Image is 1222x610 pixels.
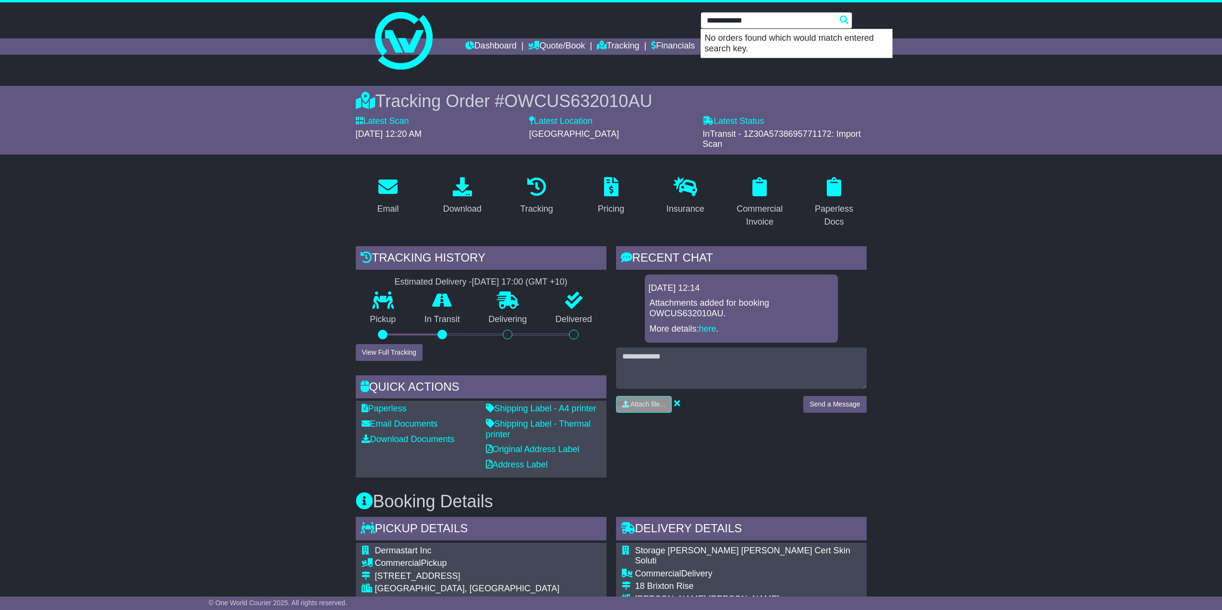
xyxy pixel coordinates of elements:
div: Pickup Details [356,517,606,543]
a: Commercial Invoice [727,174,792,232]
button: Send a Message [803,396,866,413]
p: Delivering [474,314,542,325]
a: Email [371,174,405,219]
div: Pricing [598,203,624,215]
span: Dermastart Inc [375,546,432,555]
div: Insurance [666,203,704,215]
span: © One World Courier 2025. All rights reserved. [208,599,347,607]
span: [DATE] 12:20 AM [356,129,422,139]
a: Quote/Book [528,38,585,55]
div: Commercial Invoice [734,203,786,228]
a: Shipping Label - A4 printer [486,404,596,413]
span: [GEOGRAPHIC_DATA] [529,129,619,139]
p: Pickup [356,314,411,325]
div: RECENT CHAT [616,246,867,272]
a: Insurance [660,174,711,219]
div: [STREET_ADDRESS] [375,571,560,582]
label: Latest Scan [356,116,409,127]
div: Pickup [375,558,560,569]
a: Tracking [514,174,559,219]
a: Shipping Label - Thermal printer [486,419,591,439]
div: Tracking Order # [356,91,867,111]
label: Latest Location [529,116,593,127]
a: Address Label [486,460,548,469]
div: [GEOGRAPHIC_DATA], [GEOGRAPHIC_DATA] [375,584,560,594]
span: Commercial [375,558,421,568]
p: More details: . [650,324,833,335]
div: [DATE] 17:00 (GMT +10) [472,277,568,287]
a: Download [437,174,488,219]
h3: Booking Details [356,492,867,511]
div: Email [377,203,399,215]
span: Storage [PERSON_NAME] [PERSON_NAME] Cert Skin Soluti [635,546,850,566]
p: Delivered [541,314,606,325]
a: Email Documents [362,419,438,429]
div: Tracking [520,203,553,215]
div: Download [443,203,482,215]
div: Estimated Delivery - [356,277,606,287]
label: Latest Status [702,116,764,127]
span: InTransit - 1Z30A5738695771172: Import Scan [702,129,861,149]
a: Paperless [362,404,407,413]
div: 18 Brixton Rise [635,581,861,592]
a: Pricing [592,174,630,219]
div: Delivery [635,569,861,579]
a: here [699,324,716,334]
div: Delivery Details [616,517,867,543]
p: No orders found which would match entered search key. [701,29,892,58]
div: Tracking history [356,246,606,272]
button: View Full Tracking [356,344,423,361]
div: Quick Actions [356,375,606,401]
a: Download Documents [362,434,455,444]
a: Tracking [597,38,639,55]
div: [DATE] 12:14 [649,283,834,294]
a: Financials [651,38,695,55]
a: Dashboard [465,38,517,55]
a: Original Address Label [486,444,580,454]
span: OWCUS632010AU [504,91,652,111]
a: Paperless Docs [802,174,867,232]
p: In Transit [410,314,474,325]
p: Attachments added for booking OWCUS632010AU. [650,298,833,319]
div: Paperless Docs [808,203,860,228]
span: Commercial [635,569,681,578]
